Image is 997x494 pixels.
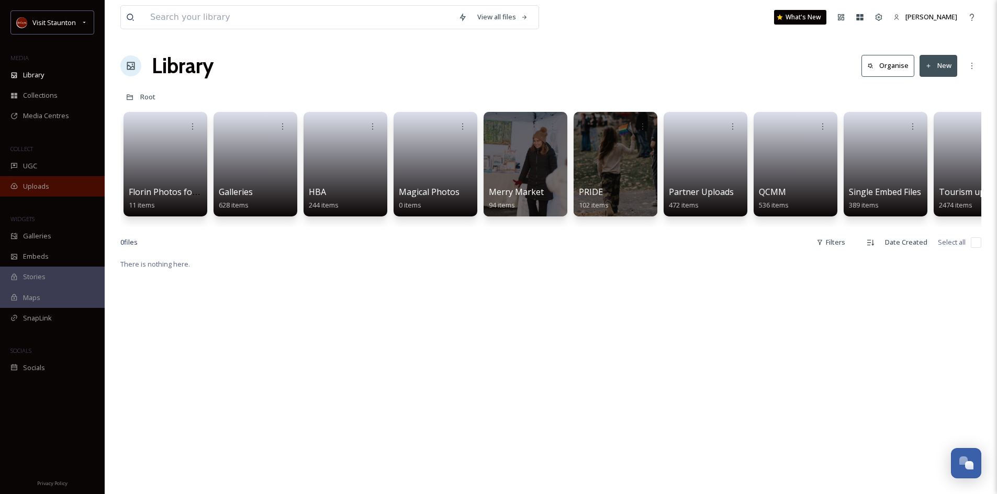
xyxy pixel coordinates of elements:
span: WIDGETS [10,215,35,223]
span: Collections [23,90,58,100]
a: Florin Photos for Staunton CVB usage11 items [129,187,279,210]
span: 536 items [759,200,789,210]
button: Open Chat [951,448,981,478]
span: 94 items [489,200,515,210]
a: Partner Uploads472 items [669,187,734,210]
a: HBA244 items [309,187,339,210]
a: [PERSON_NAME] [888,7,962,27]
a: Single Embed Files389 items [849,187,921,210]
span: 102 items [579,200,609,210]
span: Visit Staunton [32,18,76,27]
a: Library [152,50,214,82]
span: Maps [23,293,40,303]
a: QCMM536 items [759,187,789,210]
a: Root [140,90,155,103]
button: Organise [861,55,914,76]
span: Uploads [23,181,49,191]
span: Embeds [23,251,49,261]
span: SOCIALS [10,347,31,354]
span: Magical Photos [399,186,460,198]
span: Stories [23,272,46,282]
span: 0 file s [120,237,138,247]
span: SnapLink [23,313,52,323]
a: Magical Photos0 items [399,187,460,210]
div: Filters [811,232,850,252]
span: 389 items [849,200,879,210]
img: images.png [17,17,27,28]
span: UGC [23,161,37,171]
span: Socials [23,363,45,373]
span: 628 items [219,200,249,210]
span: 244 items [309,200,339,210]
span: Media Centres [23,111,69,121]
span: Galleries [23,231,51,241]
div: Date Created [880,232,933,252]
span: HBA [309,186,326,198]
input: Search your library [145,6,453,29]
span: 472 items [669,200,699,210]
a: What's New [774,10,826,25]
span: Library [23,70,44,80]
span: [PERSON_NAME] [905,12,957,21]
span: MEDIA [10,54,29,62]
a: Galleries628 items [219,187,253,210]
span: Root [140,92,155,101]
span: Single Embed Files [849,186,921,198]
span: QCMM [759,186,786,198]
span: Galleries [219,186,253,198]
span: 2474 items [939,200,972,210]
a: View all files [472,7,533,27]
span: Merry Market [489,186,544,198]
span: There is nothing here. [120,259,190,269]
span: Florin Photos for Staunton CVB usage [129,186,279,198]
span: Select all [938,237,966,247]
span: 11 items [129,200,155,210]
span: Privacy Policy [37,480,68,487]
span: PRIDE [579,186,603,198]
a: Merry Market94 items [489,187,544,210]
span: 0 items [399,200,421,210]
span: COLLECT [10,145,33,153]
a: PRIDE102 items [579,187,609,210]
span: Partner Uploads [669,186,734,198]
button: New [920,55,957,76]
a: Privacy Policy [37,476,68,489]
